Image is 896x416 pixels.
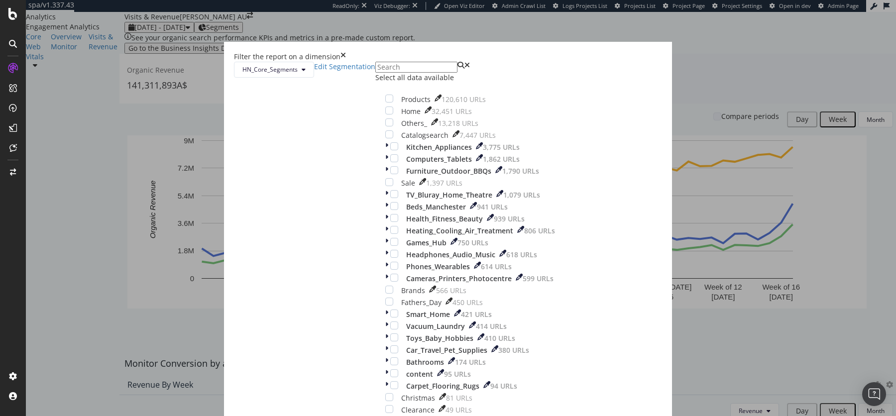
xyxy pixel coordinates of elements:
div: 806 URLs [524,226,555,236]
div: 1,862 URLs [483,154,520,164]
span: HN_Core_Segments [242,65,298,74]
div: Carpet_Flooring_Rugs [406,381,479,391]
a: Edit Segmentation [314,62,375,78]
div: Vacuum_Laundry [406,321,465,331]
div: Open Intercom Messenger [862,382,886,406]
div: Beds_Manchester [406,202,466,212]
div: Products [401,95,431,104]
div: 380 URLs [498,345,529,355]
div: 599 URLs [523,274,554,284]
div: 94 URLs [490,381,517,391]
div: 1,790 URLs [502,166,539,176]
div: Toys_Baby_Hobbies [406,333,473,343]
div: Brands [401,286,425,296]
div: Heating_Cooling_Air_Treatment [406,226,513,236]
div: 1,397 URLs [426,178,462,188]
div: 7,447 URLs [459,130,496,140]
div: Furniture_Outdoor_BBQs [406,166,491,176]
div: 939 URLs [494,214,525,224]
div: Filter the report on a dimension [234,52,340,62]
div: 13,218 URLs [438,118,478,128]
div: 120,610 URLs [442,95,486,104]
div: Computers_Tablets [406,154,472,164]
button: HN_Core_Segments [234,62,314,78]
div: 3,775 URLs [483,142,520,152]
div: 1,079 URLs [503,190,540,200]
div: Health_Fitness_Beauty [406,214,483,224]
div: 941 URLs [477,202,508,212]
div: 421 URLs [461,310,492,319]
div: Bathrooms [406,357,444,367]
div: 618 URLs [506,250,537,260]
div: Cameras_Printers_Photocentre [406,274,512,284]
div: Select all data available [375,73,565,83]
div: Kitchen_Appliances [406,142,472,152]
div: 81 URLs [446,393,472,403]
input: Search [375,62,457,73]
div: 32,451 URLs [432,106,472,116]
div: 750 URLs [457,238,488,248]
div: 49 URLs [446,405,472,415]
div: 566 URLs [436,286,466,296]
div: Catalogsearch [401,130,448,140]
div: Sale [401,178,415,188]
div: 95 URLs [444,369,471,379]
div: 414 URLs [476,321,507,331]
div: Headphones_Audio_Music [406,250,495,260]
div: TV_Bluray_Home_Theatre [406,190,492,200]
div: Others_ [401,118,427,128]
div: Car_Travel_Pet_Supplies [406,345,487,355]
div: times [340,52,346,62]
div: Clearance [401,405,435,415]
div: Home [401,106,421,116]
div: Fathers_Day [401,298,442,308]
div: 174 URLs [455,357,486,367]
div: content [406,369,433,379]
div: 410 URLs [484,333,515,343]
div: Smart_Home [406,310,450,319]
div: Games_Hub [406,238,447,248]
div: Phones_Wearables [406,262,470,272]
div: 450 URLs [452,298,483,308]
div: Christmas [401,393,435,403]
div: 614 URLs [481,262,512,272]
